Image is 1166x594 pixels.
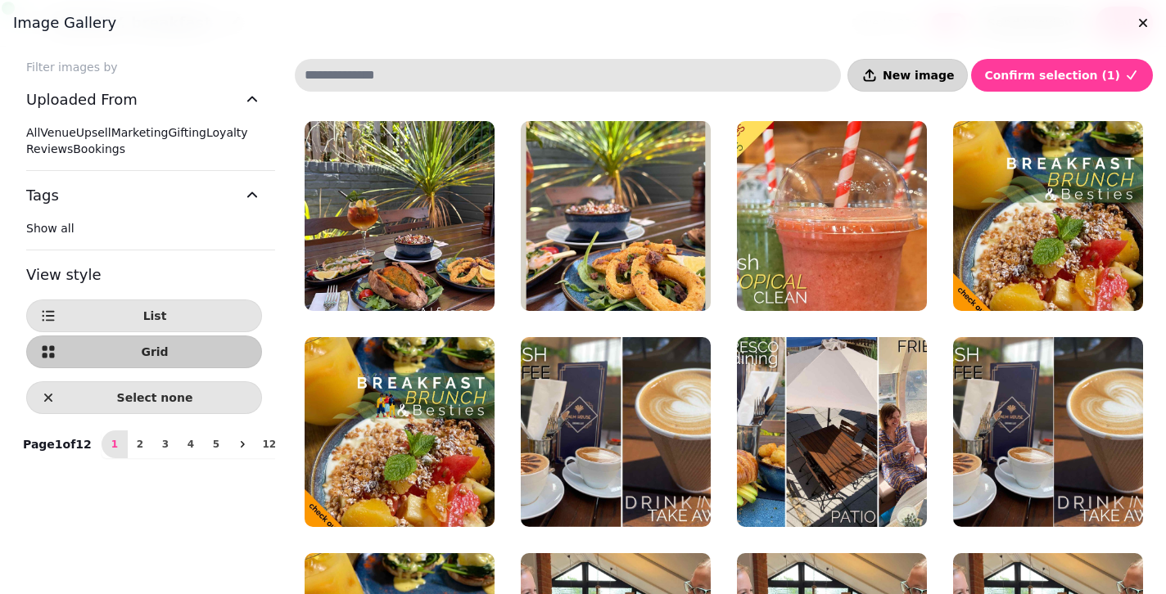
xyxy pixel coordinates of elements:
[26,222,75,235] span: Show all
[111,126,169,139] span: Marketing
[159,439,172,449] span: 3
[984,70,1120,81] span: Confirm selection ( 1 )
[737,337,927,527] img: 2.jpg
[953,337,1143,527] img: 1.jpg
[73,142,125,155] span: Bookings
[521,121,711,311] img: Breakfast Palm-27.jpg
[206,126,248,139] span: Loyalty
[178,430,204,458] button: 4
[26,124,262,170] div: Uploaded From
[13,13,1153,33] h3: Image gallery
[26,299,262,332] button: List
[108,439,121,449] span: 1
[61,346,248,358] span: Grid
[127,430,153,458] button: 2
[26,381,262,414] button: Select none
[184,439,197,449] span: 4
[203,430,229,458] button: 5
[305,121,495,311] img: Breakfast Palm-28.jpg
[256,430,282,458] button: 12
[168,126,206,139] span: Gifting
[26,220,262,250] div: Tags
[971,59,1153,92] button: Confirm selection (1)
[210,439,223,449] span: 5
[263,439,276,449] span: 12
[737,121,927,311] img: catch up with-10.jpg
[102,430,282,458] nav: Pagination
[305,337,495,527] img: Breakfast Palm-22.jpg
[61,392,248,403] span: Select none
[152,430,179,458] button: 3
[847,59,968,92] button: New image
[521,337,711,527] img: FRESH-2.jpg
[228,430,256,458] button: next
[102,430,128,458] button: 1
[26,263,262,286] h3: View style
[26,75,262,124] button: Uploaded From
[76,126,111,139] span: Upsell
[26,142,73,155] span: Reviews
[953,121,1143,311] img: Breakfast Palm-24.jpg
[40,126,75,139] span: Venue
[13,59,275,75] label: Filter images by
[133,439,147,449] span: 2
[61,310,248,322] span: List
[883,70,954,81] span: New image
[26,171,262,220] button: Tags
[16,436,98,452] p: Page 1 of 12
[26,335,262,368] button: Grid
[26,126,40,139] span: All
